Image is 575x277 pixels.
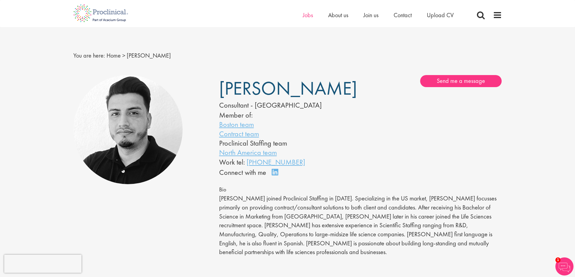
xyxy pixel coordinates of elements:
[219,157,245,167] span: Work tel:
[73,75,183,184] img: Anderson Maldonado
[219,129,259,138] a: Contract team
[427,11,454,19] a: Upload CV
[219,194,502,257] p: [PERSON_NAME] joined Proclinical Staffing in [DATE]. Specializing in the US market, [PERSON_NAME]...
[328,11,348,19] a: About us
[363,11,379,19] a: Join us
[107,52,121,59] a: breadcrumb link
[73,52,105,59] span: You are here:
[219,138,342,148] li: Proclinical Staffing team
[303,11,313,19] a: Jobs
[122,52,125,59] span: >
[420,75,502,87] a: Send me a message
[247,157,305,167] a: [PHONE_NUMBER]
[219,148,277,157] a: North America team
[555,257,561,263] span: 1
[127,52,171,59] span: [PERSON_NAME]
[394,11,412,19] a: Contact
[219,100,342,110] div: Consultant - [GEOGRAPHIC_DATA]
[4,255,81,273] iframe: reCAPTCHA
[219,186,226,193] span: Bio
[555,257,573,275] img: Chatbot
[219,120,254,129] a: Boston team
[219,110,253,120] label: Member of:
[219,76,357,100] span: [PERSON_NAME]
